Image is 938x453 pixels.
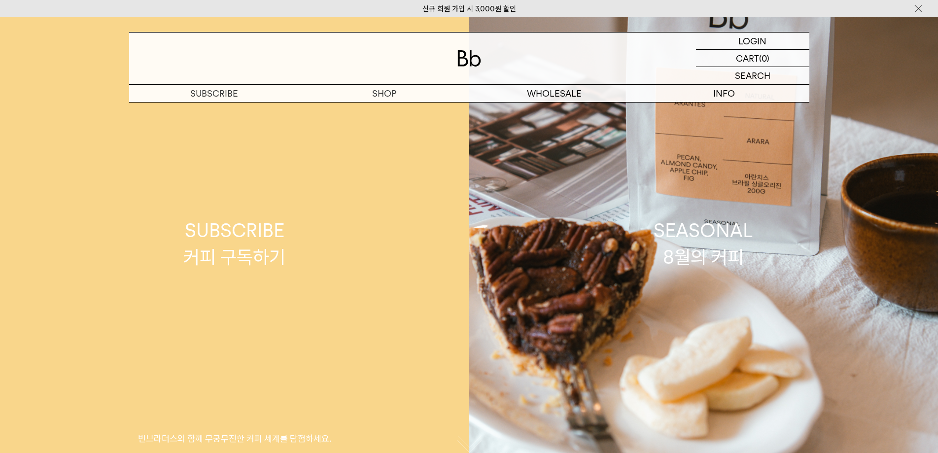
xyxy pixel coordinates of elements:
a: 신규 회원 가입 시 3,000원 할인 [422,4,516,13]
p: (0) [759,50,769,67]
a: SHOP [299,85,469,102]
p: INFO [639,85,809,102]
p: CART [736,50,759,67]
a: SUBSCRIBE [129,85,299,102]
p: WHOLESALE [469,85,639,102]
div: SUBSCRIBE 커피 구독하기 [183,217,285,270]
p: SEARCH [735,67,770,84]
a: LOGIN [696,33,809,50]
p: LOGIN [738,33,766,49]
div: SEASONAL 8월의 커피 [654,217,753,270]
a: CART (0) [696,50,809,67]
img: 로고 [457,50,481,67]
